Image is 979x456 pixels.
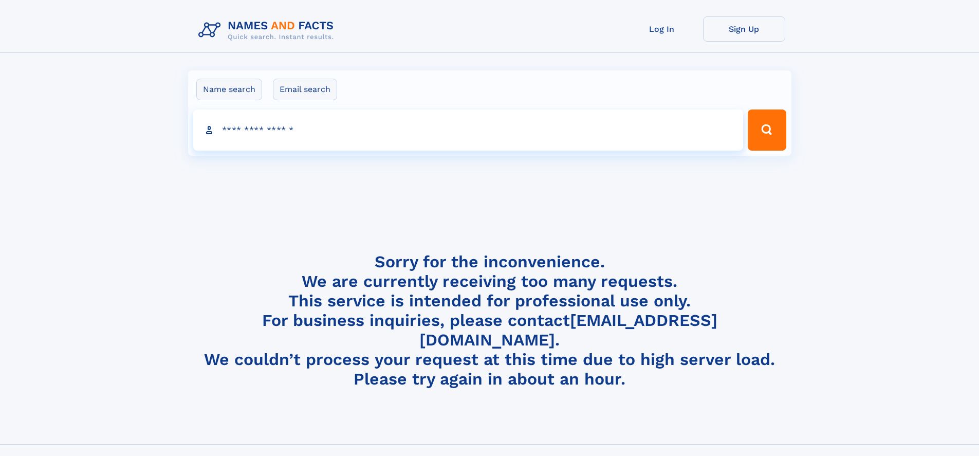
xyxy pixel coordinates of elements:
[273,79,337,100] label: Email search
[748,110,786,151] button: Search Button
[196,79,262,100] label: Name search
[703,16,785,42] a: Sign Up
[621,16,703,42] a: Log In
[193,110,744,151] input: search input
[419,311,717,350] a: [EMAIL_ADDRESS][DOMAIN_NAME]
[194,16,342,44] img: Logo Names and Facts
[194,252,785,389] h4: Sorry for the inconvenience. We are currently receiving too many requests. This service is intend...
